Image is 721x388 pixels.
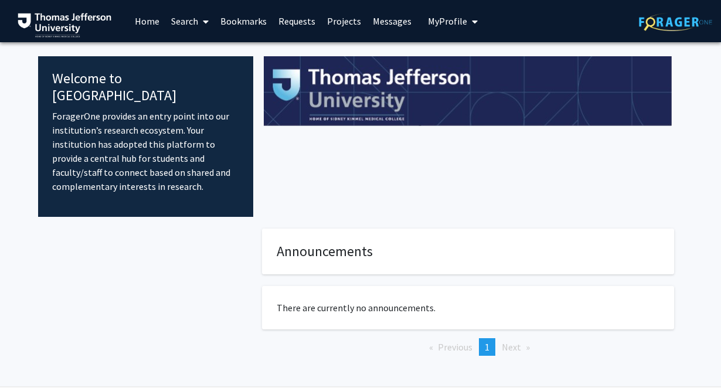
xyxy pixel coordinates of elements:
span: 1 [485,341,489,353]
p: There are currently no announcements. [277,301,659,315]
h4: Welcome to [GEOGRAPHIC_DATA] [52,70,239,104]
a: Home [129,1,165,42]
ul: Pagination [262,338,674,356]
img: Thomas Jefferson University Logo [18,13,111,38]
p: ForagerOne provides an entry point into our institution’s research ecosystem. Your institution ha... [52,109,239,193]
span: Previous [438,341,472,353]
h4: Announcements [277,243,659,260]
span: My Profile [428,15,467,27]
a: Search [165,1,215,42]
img: Cover Image [264,56,672,127]
iframe: Chat [9,335,50,379]
span: Next [502,341,521,353]
a: Bookmarks [215,1,273,42]
a: Messages [367,1,417,42]
img: ForagerOne Logo [639,13,712,31]
a: Projects [321,1,367,42]
a: Requests [273,1,321,42]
